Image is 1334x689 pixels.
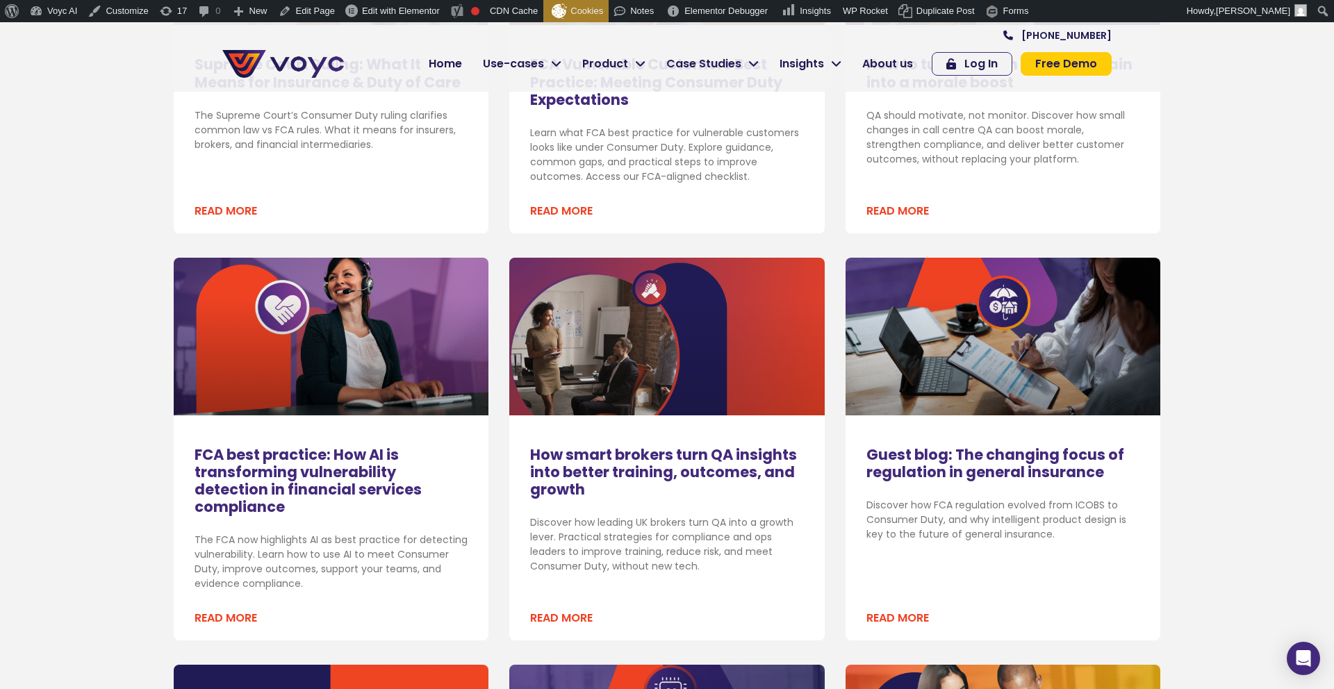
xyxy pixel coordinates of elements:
span: Free Demo [1035,58,1097,69]
a: [PHONE_NUMBER] [1003,31,1112,40]
span: Case Studies [666,56,741,72]
p: The Supreme Court’s Consumer Duty ruling clarifies common law vs FCA rules. What it means for ins... [195,108,468,152]
span: Log In [964,58,998,69]
a: Read more about FCA Vulnerable Customers Best Practice: Meeting Consumer Duty Expectations [530,203,593,219]
p: Learn what FCA best practice for vulnerable customers looks like under Consumer Duty. Explore gui... [530,126,803,184]
div: Open Intercom Messenger [1287,642,1320,675]
a: Home [418,50,472,78]
p: QA should motivate, not monitor. Discover how small changes in call centre QA can boost morale, s... [866,108,1139,167]
a: About us [852,50,923,78]
a: Log In [932,52,1012,76]
a: Read more about How to turn QA from a morale drain into a morale boost [866,203,929,219]
p: Discover how FCA regulation evolved from ICOBS to Consumer Duty, and why intelligent product desi... [866,498,1139,542]
a: Guest blog: The changing focus of regulation in general insurance [866,445,1124,482]
img: voyc-full-logo [222,50,344,78]
a: Free Demo [1021,52,1112,76]
span: Insights [800,6,831,16]
a: FCA best practice: How AI is transforming vulnerability detection in financial services compliance [195,445,422,517]
span: [PERSON_NAME] [1216,6,1290,16]
a: Read more about How smart brokers turn QA insights into better training, outcomes, and growth [530,610,593,626]
a: How smart brokers turn QA insights into better training, outcomes, and growth [530,445,797,499]
a: Read more about Guest blog: The changing focus of regulation in general insurance [866,610,929,626]
span: About us [862,56,913,72]
a: Use-cases [472,50,572,78]
span: Product [582,56,628,72]
p: The FCA now highlights AI as best practice for detecting vulnerability. Learn how to use AI to me... [195,533,468,591]
a: Product [572,50,656,78]
span: Edit with Elementor [362,6,440,16]
a: Insights [769,50,852,78]
div: Focus keyphrase not set [471,7,479,15]
a: Case Studies [656,50,769,78]
span: Insights [780,56,824,72]
span: [PHONE_NUMBER] [1021,31,1112,40]
p: Discover how leading UK brokers turn QA into a growth lever. Practical strategies for compliance ... [530,515,803,574]
span: Home [429,56,462,72]
a: Read more about Supreme Court Ruling: What It Means for Insurance & Duty of Care [195,203,257,219]
a: Read more about FCA best practice: How AI is transforming vulnerability detection in financial se... [195,610,257,626]
span: Use-cases [483,56,544,72]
